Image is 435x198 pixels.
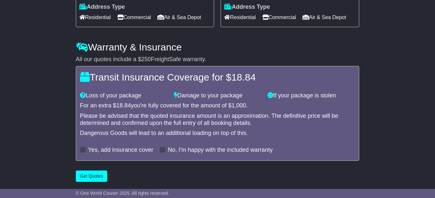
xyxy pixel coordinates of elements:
[76,191,169,196] span: © One World Courier 2025. All rights reserved.
[76,56,359,63] div: All our quotes include a $ FreightSafe warranty.
[77,92,171,99] div: Loss of your package
[79,4,125,11] label: Address Type
[231,72,256,82] span: 18.84
[224,12,256,22] span: Residential
[80,113,355,126] div: Please be advised that the quoted insurance amount is an approximation. The definitive price will...
[76,42,359,52] h4: Warranty & Insurance
[79,12,111,22] span: Residential
[88,147,153,154] label: Yes, add insurance cover
[80,72,355,82] h4: Transit Insurance Coverage for $
[224,4,270,11] label: Address Type
[264,92,358,99] div: If your package is stolen
[117,12,151,22] span: Commercial
[141,56,151,62] span: 250
[232,102,246,109] span: 1,000
[303,12,346,22] span: Air & Sea Depot
[262,12,296,22] span: Commercial
[80,130,355,137] div: Dangerous Goods will lead to an additional loading on top of this.
[80,102,355,109] div: For an extra $ you're fully covered for the amount of $ .
[168,147,273,154] label: No, I'm happy with the included warranty
[76,170,108,182] button: Get Quotes
[116,102,131,109] span: 18.84
[157,12,201,22] span: Air & Sea Depot
[171,92,265,99] div: Damage to your package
